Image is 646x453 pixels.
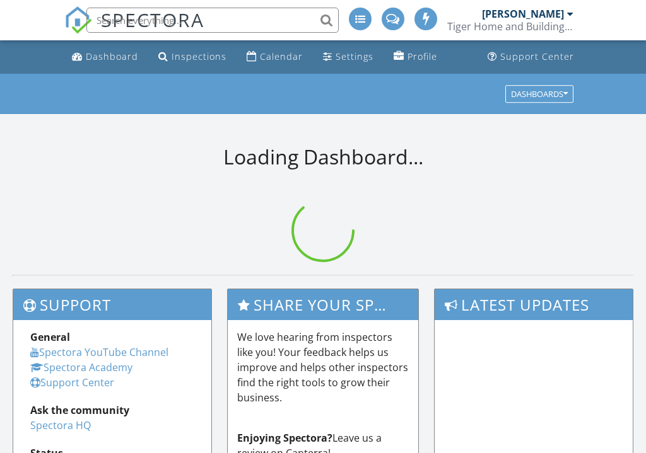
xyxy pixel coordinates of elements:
[13,289,211,320] h3: Support
[336,50,373,62] div: Settings
[64,17,204,43] a: SPECTORA
[30,360,132,374] a: Spectora Academy
[86,50,138,62] div: Dashboard
[67,45,143,69] a: Dashboard
[260,50,303,62] div: Calendar
[408,50,437,62] div: Profile
[447,20,573,33] div: Tiger Home and Building Inspections
[435,289,633,320] h3: Latest Updates
[64,6,92,34] img: The Best Home Inspection Software - Spectora
[511,89,568,98] div: Dashboards
[482,8,564,20] div: [PERSON_NAME]
[242,45,308,69] a: Calendar
[30,330,70,344] strong: General
[389,45,442,69] a: Profile
[237,431,332,445] strong: Enjoying Spectora?
[30,403,194,418] div: Ask the community
[86,8,339,33] input: Search everything...
[228,289,418,320] h3: Share Your Spectora Experience
[237,330,409,405] p: We love hearing from inspectors like you! Your feedback helps us improve and helps other inspecto...
[30,345,168,359] a: Spectora YouTube Channel
[172,50,226,62] div: Inspections
[30,418,91,432] a: Spectora HQ
[318,45,379,69] a: Settings
[500,50,574,62] div: Support Center
[30,376,114,389] a: Support Center
[483,45,579,69] a: Support Center
[153,45,232,69] a: Inspections
[505,85,573,103] button: Dashboards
